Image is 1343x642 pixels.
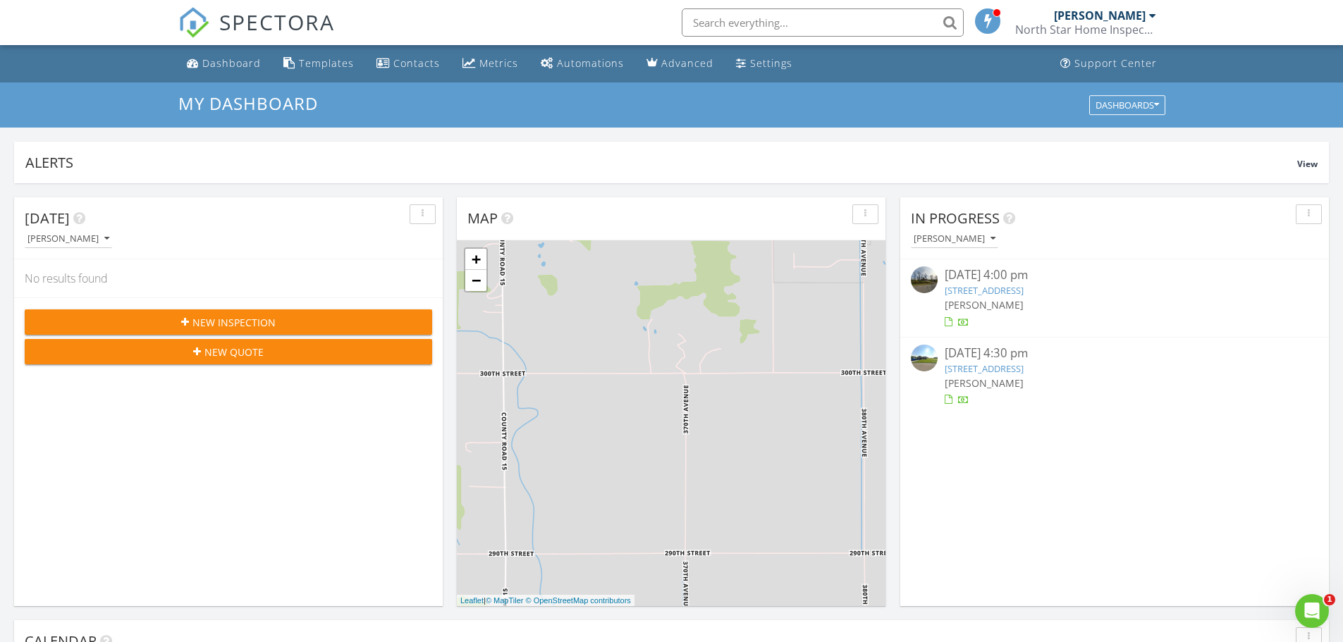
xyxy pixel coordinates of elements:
input: Search everything... [682,8,964,37]
span: [DATE] [25,209,70,228]
a: Zoom in [465,249,486,270]
div: Settings [750,56,792,70]
span: New Inspection [192,315,276,330]
div: Support Center [1074,56,1157,70]
a: Leaflet [460,596,484,605]
div: [DATE] 4:00 pm [945,266,1284,284]
img: streetview [911,266,938,293]
div: [PERSON_NAME] [27,234,109,244]
div: Dashboard [202,56,261,70]
a: Automations (Basic) [535,51,630,77]
div: Advanced [661,56,713,70]
a: Metrics [457,51,524,77]
span: My Dashboard [178,92,318,115]
div: Dashboards [1096,100,1159,110]
button: [PERSON_NAME] [25,230,112,249]
div: Contacts [393,56,440,70]
a: Support Center [1055,51,1163,77]
div: Alerts [25,153,1297,172]
iframe: Intercom live chat [1295,594,1329,628]
div: No results found [14,259,443,297]
span: Map [467,209,498,228]
button: [PERSON_NAME] [911,230,998,249]
div: Metrics [479,56,518,70]
span: [PERSON_NAME] [945,298,1024,311]
div: | [457,595,634,607]
div: [PERSON_NAME] [1054,8,1146,23]
a: © OpenStreetMap contributors [526,596,631,605]
span: In Progress [911,209,1000,228]
div: North Star Home Inspection [1015,23,1156,37]
img: The Best Home Inspection Software - Spectora [178,7,209,38]
span: [PERSON_NAME] [945,376,1024,390]
a: Advanced [641,51,719,77]
span: SPECTORA [219,7,335,37]
a: [DATE] 4:00 pm [STREET_ADDRESS] [PERSON_NAME] [911,266,1318,329]
button: Dashboards [1089,95,1165,115]
a: Contacts [371,51,446,77]
a: © MapTiler [486,596,524,605]
a: Dashboard [181,51,266,77]
span: View [1297,158,1318,170]
span: 1 [1324,594,1335,605]
a: Zoom out [465,270,486,291]
img: streetview [911,345,938,371]
a: [STREET_ADDRESS] [945,362,1024,375]
a: [STREET_ADDRESS] [945,284,1024,297]
div: Templates [299,56,354,70]
a: [DATE] 4:30 pm [STREET_ADDRESS] [PERSON_NAME] [911,345,1318,407]
a: SPECTORA [178,19,335,49]
a: Templates [278,51,360,77]
div: [PERSON_NAME] [914,234,995,244]
span: New Quote [204,345,264,359]
button: New Inspection [25,309,432,335]
a: Settings [730,51,798,77]
div: [DATE] 4:30 pm [945,345,1284,362]
div: Automations [557,56,624,70]
button: New Quote [25,339,432,364]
